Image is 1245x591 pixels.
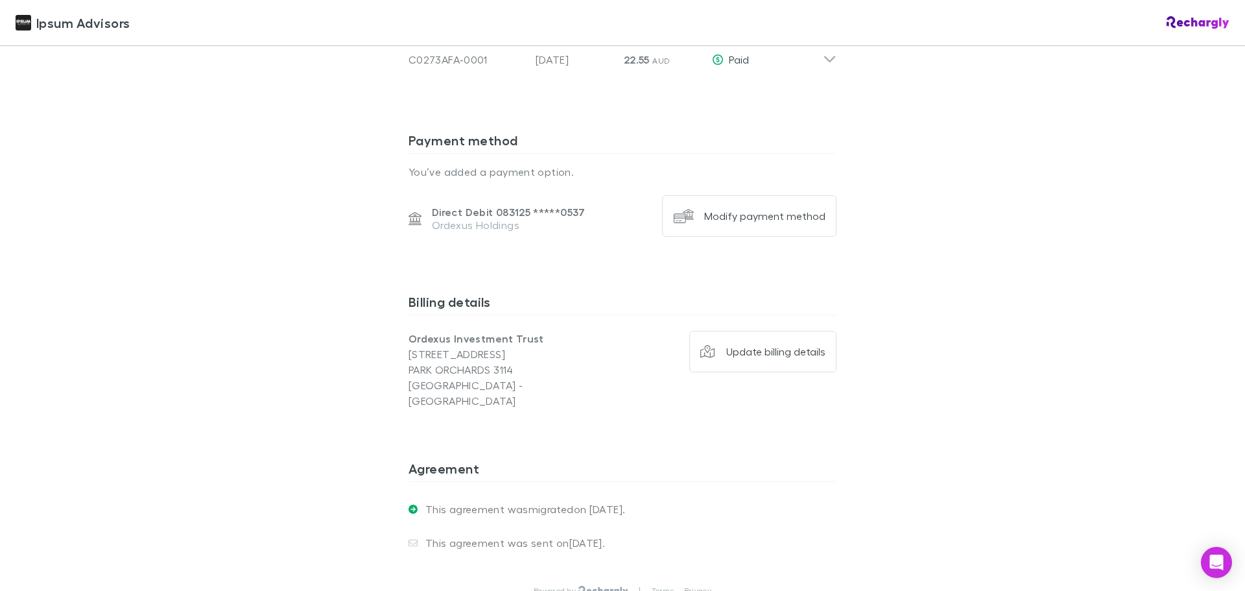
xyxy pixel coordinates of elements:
[16,15,31,30] img: Ipsum Advisors's Logo
[689,331,837,372] button: Update billing details
[36,13,130,32] span: Ipsum Advisors
[432,219,586,232] p: Ordexus Holdings
[409,346,622,362] p: [STREET_ADDRESS]
[536,52,613,67] p: [DATE]
[673,206,694,226] img: Modify payment method's Logo
[409,294,836,315] h3: Billing details
[1201,547,1232,578] div: Open Intercom Messenger
[1167,16,1229,29] img: Rechargly Logo
[409,362,622,378] p: PARK ORCHARDS 3114
[729,53,749,66] span: Paid
[409,164,836,180] p: You’ve added a payment option.
[409,461,836,481] h3: Agreement
[704,210,825,223] div: Modify payment method
[409,331,622,346] p: Ordexus Investment Trust
[652,56,670,66] span: AUD
[432,206,586,219] p: Direct Debit 083125 ***** 0537
[624,53,650,66] span: 22.55
[398,29,847,80] div: C0273AFA-0001[DATE]22.55 AUDPaid
[418,503,625,516] p: This agreement was migrated on [DATE] .
[409,132,836,153] h3: Payment method
[409,52,525,67] div: C0273AFA-0001
[409,378,622,409] p: [GEOGRAPHIC_DATA] - [GEOGRAPHIC_DATA]
[726,345,825,358] div: Update billing details
[662,195,836,237] button: Modify payment method
[418,537,605,549] p: This agreement was sent on [DATE] .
